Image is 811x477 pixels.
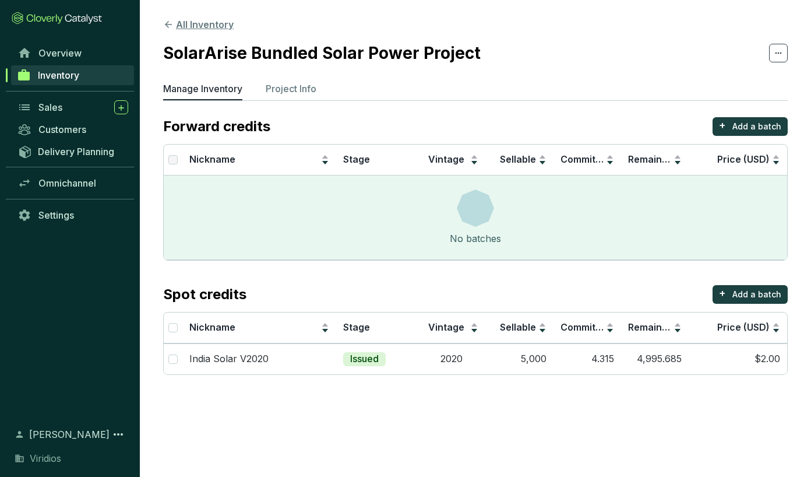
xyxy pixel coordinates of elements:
button: +Add a batch [713,117,788,136]
span: [PERSON_NAME] [29,427,110,441]
span: Settings [38,209,74,221]
span: Overview [38,47,82,59]
a: Settings [12,205,134,225]
span: Viridios [30,451,61,465]
span: Remaining [628,321,676,333]
p: + [719,285,726,301]
p: Spot credits [163,285,246,304]
span: Inventory [38,69,79,81]
span: Committed [560,321,611,333]
p: Project Info [266,82,316,96]
p: Add a batch [732,289,781,300]
a: Sales [12,97,134,117]
a: Overview [12,43,134,63]
span: Remaining [628,153,676,165]
p: India Solar V2020 [189,353,269,366]
th: Stage [336,313,418,343]
span: Vintage [428,321,464,333]
a: Customers [12,120,134,139]
td: 2020 [418,343,485,374]
span: Price (USD) [717,321,770,333]
a: Omnichannel [12,173,134,193]
span: Stage [343,153,370,165]
td: 4.315 [553,343,621,374]
td: $2.00 [689,343,787,374]
span: Nickname [189,321,235,333]
a: Inventory [11,65,134,85]
span: Omnichannel [38,177,96,189]
span: Customers [38,124,86,135]
a: Delivery Planning [12,142,134,161]
span: Nickname [189,153,235,165]
p: Add a batch [732,121,781,132]
h2: SolarArise Bundled Solar Power Project [163,41,481,65]
td: 4,995.685 [621,343,689,374]
p: Manage Inventory [163,82,242,96]
td: 5,000 [485,343,553,374]
span: Committed [560,153,611,165]
span: Vintage [428,153,464,165]
p: + [719,117,726,134]
span: Sales [38,101,62,113]
p: Forward credits [163,117,270,136]
span: Sellable [500,153,536,165]
p: Issued [350,353,379,366]
button: +Add a batch [713,285,788,304]
span: Price (USD) [717,153,770,165]
span: Sellable [500,321,536,333]
span: Stage [343,321,370,333]
button: All Inventory [163,17,234,31]
div: No batches [450,232,501,245]
span: Delivery Planning [38,146,114,157]
th: Stage [336,145,418,176]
